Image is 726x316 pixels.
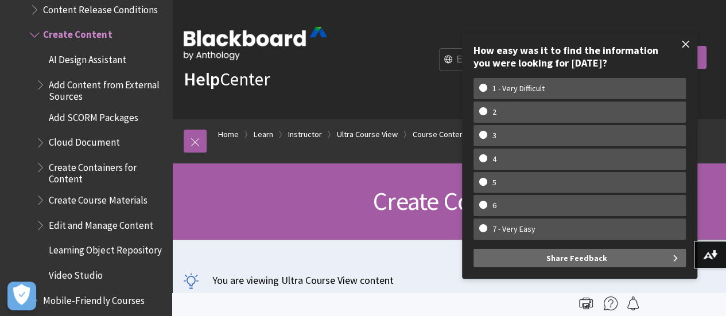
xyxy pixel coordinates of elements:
[579,297,593,310] img: Print
[43,25,112,41] span: Create Content
[604,297,618,310] img: More help
[479,84,558,93] w-span: 1 - Very Difficult
[7,282,36,310] button: Open Preferences
[479,224,549,234] w-span: 7 - Very Easy
[413,127,467,142] a: Course Content
[184,27,327,60] img: Blackboard by Anthology
[43,291,144,306] span: Mobile-Friendly Courses
[184,68,270,91] a: HelpCenter
[479,107,510,117] w-span: 2
[546,249,607,267] span: Share Feedback
[473,44,686,69] div: How easy was it to find the information you were looking for [DATE]?
[473,249,686,267] button: Share Feedback
[49,216,153,231] span: Edit and Manage Content
[373,185,525,217] span: Create Content
[49,108,138,123] span: Add SCORM Packages
[184,273,715,287] p: You are viewing Ultra Course View content
[479,178,510,188] w-span: 5
[49,50,126,65] span: AI Design Assistant
[479,201,510,210] w-span: 6
[254,127,273,142] a: Learn
[288,127,322,142] a: Instructor
[479,131,510,141] w-span: 3
[49,158,164,185] span: Create Containers for Content
[49,241,161,256] span: Learning Object Repository
[440,49,531,72] select: Site Language Selector
[337,127,398,142] a: Ultra Course View
[49,190,147,206] span: Create Course Materials
[49,266,103,281] span: Video Studio
[49,133,119,149] span: Cloud Document
[49,75,164,102] span: Add Content from External Sources
[218,127,239,142] a: Home
[184,68,220,91] strong: Help
[479,154,510,164] w-span: 4
[626,297,640,310] img: Follow this page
